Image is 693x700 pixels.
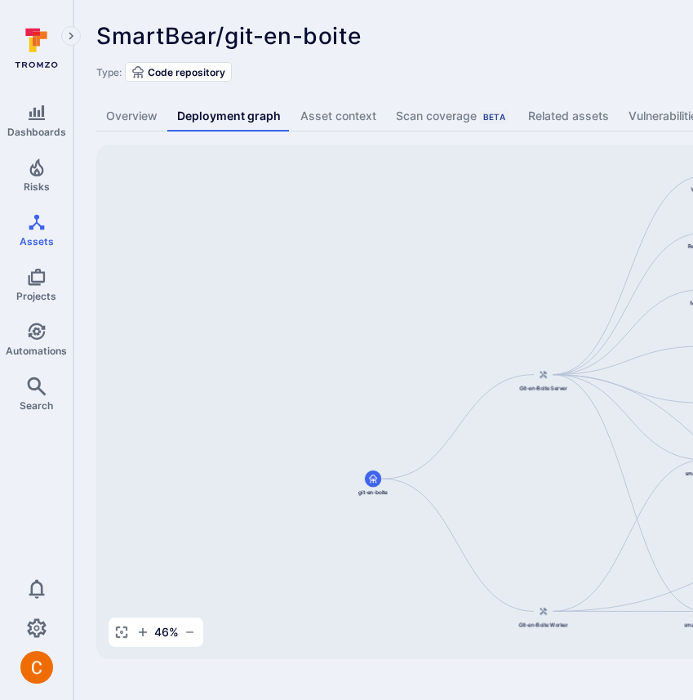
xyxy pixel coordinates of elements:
a: Asset context [291,101,386,132]
span: Search [20,399,53,412]
a: Overview [96,101,167,132]
i: Expand navigation menu [65,29,77,43]
span: 46 % [154,624,179,640]
span: git-en-boite [358,488,388,496]
span: Git-en-Boite Worker [519,621,568,628]
div: Beta [480,110,509,123]
button: Expand navigation menu [61,26,81,46]
span: Dashboards [7,126,66,138]
span: Git-en-Boite Server [519,385,566,392]
a: Related assets [518,101,619,132]
span: Code repository [148,66,225,78]
a: Deployment graph [167,101,291,132]
div: Camilo Rivera [20,651,53,684]
span: Assets [20,235,54,247]
span: Risks [24,181,50,193]
div: Scan coverage [396,108,509,124]
span: Projects [16,290,56,302]
span: Automations [6,345,67,357]
span: Type: [96,66,122,78]
span: SmartBear/git-en-boite [96,22,361,50]
img: ACg8ocJuq_DPPTkXyD9OlTnVLvDrpObecjcADscmEHLMiTyEnTELew=s96-c [20,651,53,684]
